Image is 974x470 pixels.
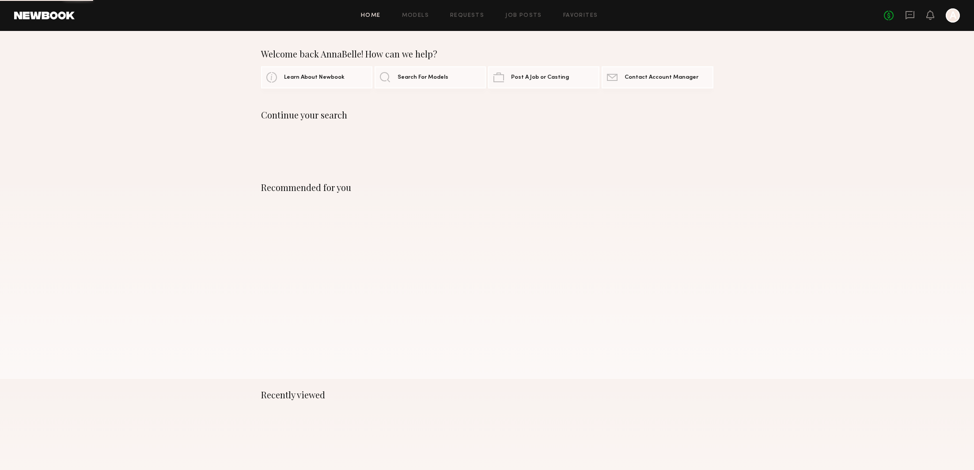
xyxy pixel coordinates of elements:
span: Contact Account Manager [625,75,698,80]
div: Welcome back AnnaBelle! How can we help? [261,49,713,59]
a: Search For Models [375,66,486,88]
a: Contact Account Manager [602,66,713,88]
a: Post A Job or Casting [488,66,599,88]
a: Favorites [563,13,598,19]
a: Home [361,13,381,19]
a: A [946,8,960,23]
span: Learn About Newbook [284,75,345,80]
div: Continue your search [261,110,713,120]
div: Recommended for you [261,182,713,193]
div: Recently viewed [261,390,713,400]
span: Search For Models [398,75,448,80]
a: Learn About Newbook [261,66,372,88]
a: Requests [450,13,484,19]
span: Post A Job or Casting [511,75,569,80]
a: Models [402,13,429,19]
a: Job Posts [505,13,542,19]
